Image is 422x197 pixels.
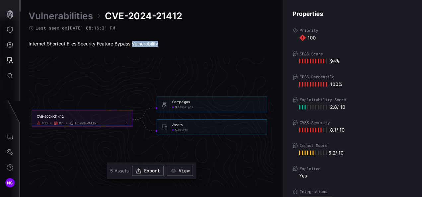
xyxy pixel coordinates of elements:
[132,166,164,176] button: Export
[293,120,412,125] label: CVSS Severity
[172,100,190,104] div: Campaigns
[105,10,182,22] span: CVE-2024-21412
[175,128,176,132] span: 5
[75,121,96,125] span: Qualys VMDR
[175,105,177,109] span: 3
[293,189,412,194] label: Integrations
[299,58,340,64] div: 94 %
[0,175,20,190] button: NS
[35,25,115,31] span: Last seen on
[293,10,412,18] h4: Properties
[293,97,412,102] label: Exploitability Score
[299,173,412,179] div: Yes
[29,41,275,47] div: Internet Shortcut Files Security Feature Bypass Vulnerability
[172,123,182,127] div: Assets
[293,28,412,33] label: Priority
[293,51,412,56] label: EPSS Score
[59,121,64,125] div: 8.1
[299,34,412,41] div: 100
[67,25,115,31] time: [DATE] 08:16:31 PM
[299,127,345,133] div: 8.1 / 10
[299,150,412,156] div: 5.2 / 10
[110,168,129,173] span: 5 Assets
[37,114,128,119] div: CVE-2024-21412
[299,81,342,87] div: 100 %
[293,166,412,171] label: Exploited
[293,74,412,80] label: EPSS Percentile
[29,10,93,22] a: Vulnerabilities
[293,143,412,148] label: Impact Score
[7,179,13,186] span: NS
[299,104,345,110] div: 2.8 / 10
[167,166,193,176] button: View
[42,121,48,125] div: 100
[177,128,187,132] span: assets
[178,105,193,109] span: campaigns
[120,121,127,125] div: 5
